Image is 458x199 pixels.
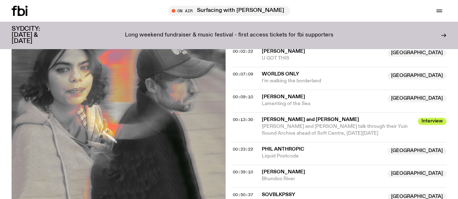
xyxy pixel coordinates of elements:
[125,32,333,39] p: Long weekend fundraiser & music festival - first access tickets for fbi supporters
[262,78,383,85] span: I’m walking the borderland
[233,118,253,122] button: 00:13:30
[418,118,446,125] span: Interview
[262,176,383,182] span: Bhundoo River
[233,170,253,174] button: 00:39:10
[168,6,290,16] button: On AirSurfacing with [PERSON_NAME]
[262,192,295,197] span: SOVBLKPSSY
[262,100,383,107] span: Lamenting of the Sea
[233,147,253,151] button: 00:23:22
[387,95,446,102] span: [GEOGRAPHIC_DATA]
[387,147,446,155] span: [GEOGRAPHIC_DATA]
[233,72,253,76] button: 00:07:09
[387,170,446,177] span: [GEOGRAPHIC_DATA]
[262,116,414,123] span: [PERSON_NAME] and [PERSON_NAME]
[12,26,58,44] h3: SYDCITY: [DATE] & [DATE]
[387,49,446,57] span: [GEOGRAPHIC_DATA]
[233,95,253,99] button: 00:09:10
[262,153,383,160] span: Liquid Postcode
[262,124,408,136] span: [PERSON_NAME] and [PERSON_NAME] talk through their Yuin Sound Archive ahead of Soft Centre, [DATE...
[387,72,446,79] span: [GEOGRAPHIC_DATA]
[262,169,305,174] span: [PERSON_NAME]
[233,48,253,54] span: 00:02:22
[233,49,253,53] button: 00:02:22
[233,71,253,77] span: 00:07:09
[233,117,253,122] span: 00:13:30
[233,146,253,152] span: 00:23:22
[233,193,253,197] button: 00:50:37
[233,192,253,198] span: 00:50:37
[262,72,299,77] span: Worlds Only
[262,94,305,99] span: [PERSON_NAME]
[233,169,253,175] span: 00:39:10
[262,55,383,62] span: U GOT THIS
[262,147,304,152] span: pHil antHropic
[262,49,305,54] span: [PERSON_NAME]
[233,94,253,100] span: 00:09:10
